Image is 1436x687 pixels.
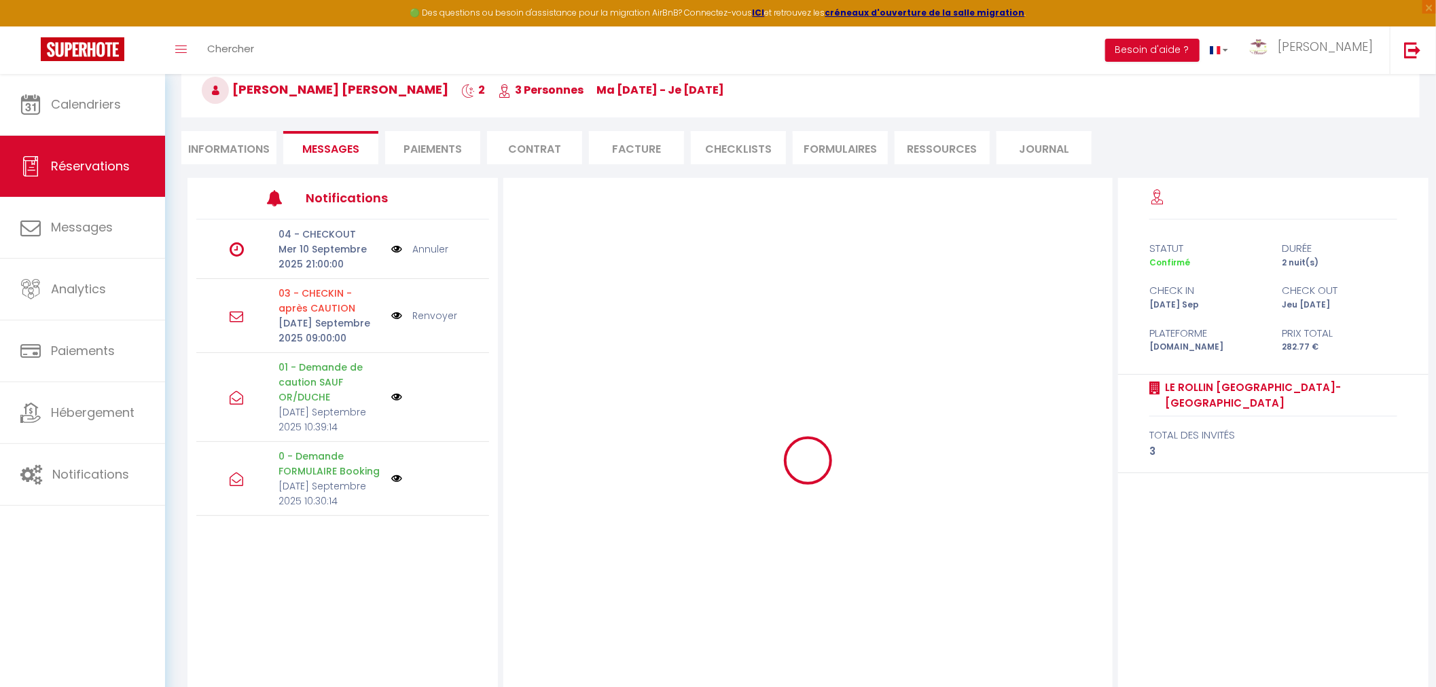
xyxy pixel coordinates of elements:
[1105,39,1200,62] button: Besoin d'aide ?
[793,131,888,164] li: FORMULAIRES
[391,308,402,323] img: NO IMAGE
[1141,299,1274,312] div: [DATE] Sep
[51,280,106,297] span: Analytics
[279,227,382,242] p: 04 - CHECKOUT
[1160,379,1397,411] a: Le Rollin [GEOGRAPHIC_DATA]-[GEOGRAPHIC_DATA]
[391,392,402,403] img: NO IMAGE
[279,449,382,479] p: 0 - Demande FORMULAIRE Booking
[52,466,129,483] span: Notifications
[181,131,276,164] li: Informations
[895,131,990,164] li: Ressources
[487,131,582,164] li: Contrat
[498,82,584,98] span: 3 Personnes
[385,131,480,164] li: Paiements
[279,405,382,434] p: [DATE] Septembre 2025 10:39:14
[279,479,382,508] p: [DATE] Septembre 2025 10:30:14
[1141,240,1274,257] div: statut
[391,473,402,484] img: NO IMAGE
[1149,443,1397,460] div: 3
[51,157,130,174] span: Réservations
[1274,299,1407,312] div: Jeu [DATE]
[997,131,1092,164] li: Journal
[302,141,359,157] span: Messages
[1274,282,1407,299] div: check out
[11,5,52,46] button: Ouvrir le widget de chat LiveChat
[51,96,121,113] span: Calendriers
[1278,38,1373,55] span: [PERSON_NAME]
[51,404,134,421] span: Hébergement
[589,131,684,164] li: Facture
[825,7,1025,18] a: créneaux d'ouverture de la salle migration
[412,308,457,323] a: Renvoyer
[306,183,428,213] h3: Notifications
[1141,341,1274,354] div: [DOMAIN_NAME]
[691,131,786,164] li: CHECKLISTS
[1141,325,1274,341] div: Plateforme
[1274,257,1407,270] div: 2 nuit(s)
[51,342,115,359] span: Paiements
[279,360,382,405] p: 01 - Demande de caution SAUF OR/DUCHE
[1149,257,1190,268] span: Confirmé
[279,286,382,316] p: Motif d'échec d'envoi
[1141,282,1274,299] div: check in
[1249,39,1269,54] img: ...
[596,82,724,98] span: ma [DATE] - je [DATE]
[202,81,448,98] span: [PERSON_NAME] [PERSON_NAME]
[1274,240,1407,257] div: durée
[461,82,485,98] span: 2
[279,242,382,272] p: Mer 10 Septembre 2025 21:00:00
[41,37,124,61] img: Super Booking
[1404,41,1421,58] img: logout
[1149,427,1397,443] div: total des invités
[391,242,402,257] img: NO IMAGE
[279,316,382,346] p: [DATE] Septembre 2025 09:00:00
[412,242,448,257] a: Annuler
[753,7,765,18] a: ICI
[1274,341,1407,354] div: 282.77 €
[197,26,264,74] a: Chercher
[207,41,254,56] span: Chercher
[51,219,113,236] span: Messages
[1274,325,1407,341] div: Prix total
[1238,26,1390,74] a: ... [PERSON_NAME]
